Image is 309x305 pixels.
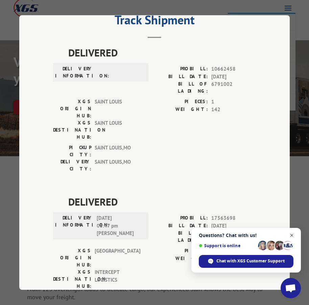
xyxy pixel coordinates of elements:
label: BILL DATE: [154,73,208,81]
label: XGS ORIGIN HUB: [53,98,91,119]
label: BILL OF LADING: [154,80,208,95]
a: Open chat [281,278,301,298]
label: PIECES: [154,247,208,255]
label: XGS DESTINATION HUB: [53,119,91,141]
label: PROBILL: [154,214,208,222]
span: 1 [211,98,256,106]
span: SAINT LOUIS [95,98,140,119]
label: PICKUP CITY: [53,144,91,158]
span: INTERCEPT LOGISTICS [95,268,140,290]
label: BILL OF LADING: [154,230,208,244]
label: WEIGHT: [154,255,208,263]
label: DELIVERY INFORMATION: [55,65,93,79]
span: Support is online [199,243,256,248]
label: DELIVERY CITY: [53,158,91,172]
label: XGS DESTINATION HUB: [53,268,91,290]
span: SAINT LOUIS , MO [95,158,140,172]
span: DELIVERED [68,45,256,60]
span: [DATE] [211,222,256,230]
label: PROBILL: [154,65,208,73]
span: 142 [211,106,256,114]
span: 6791002 [211,80,256,95]
label: PIECES: [154,98,208,106]
span: 17563698 [211,214,256,222]
span: [GEOGRAPHIC_DATA] [95,247,140,268]
span: Chat with XGS Customer Support [216,258,285,264]
span: [DATE] [211,73,256,81]
span: SAINT LOUIS , MO [95,144,140,158]
span: SAINT LOUIS [95,119,140,141]
label: XGS ORIGIN HUB: [53,247,91,268]
label: DELIVERY INFORMATION: [55,214,93,237]
span: DELIVERED [68,194,256,209]
label: WEIGHT: [154,106,208,114]
label: BILL DATE: [154,222,208,230]
h2: Track Shipment [53,15,256,28]
span: 10662458 [211,65,256,73]
span: [DATE] 03:47 pm [PERSON_NAME] [97,214,142,237]
span: Questions? Chat with us! [199,233,293,238]
span: Chat with XGS Customer Support [199,255,293,268]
